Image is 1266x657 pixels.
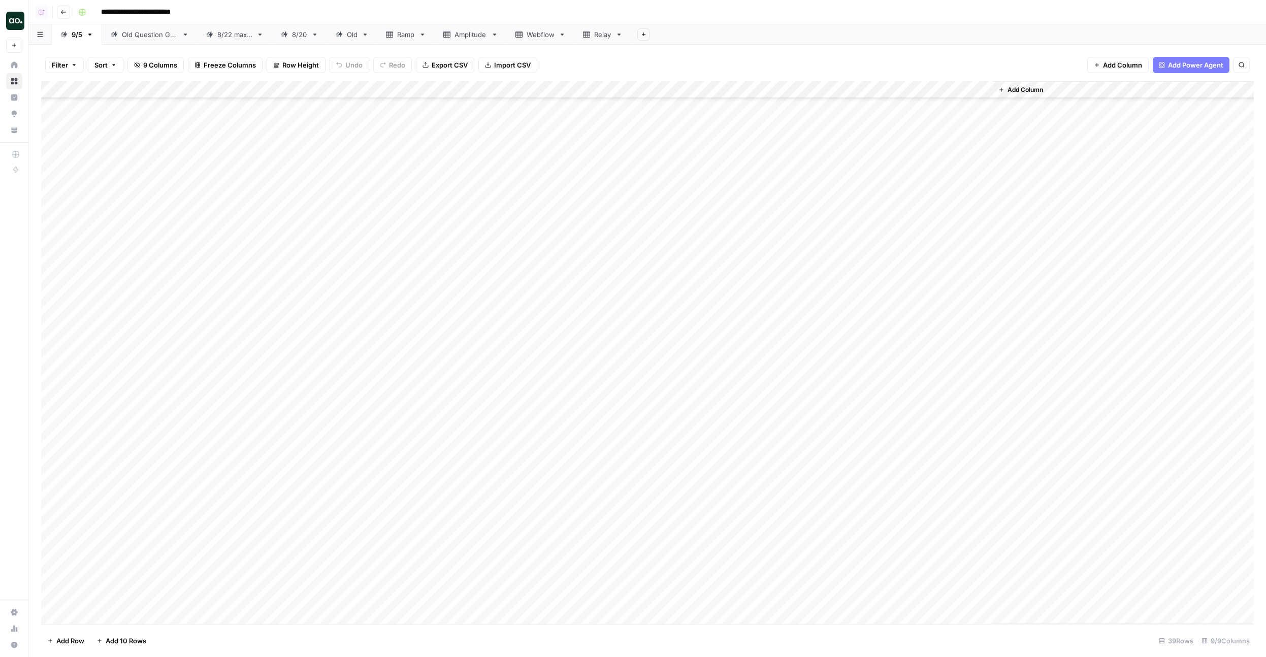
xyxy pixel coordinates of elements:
div: Ramp [397,29,415,40]
a: Opportunities [6,106,22,122]
span: Add Power Agent [1168,60,1223,70]
button: Help + Support [6,637,22,653]
button: Add Row [41,633,90,649]
a: Relay [574,24,631,45]
button: Add Column [1087,57,1149,73]
span: Undo [345,60,363,70]
a: Ramp [377,24,435,45]
a: 8/22 max 5 [198,24,272,45]
button: Sort [88,57,123,73]
div: 9/9 Columns [1197,633,1254,649]
div: Old [347,29,358,40]
a: Browse [6,73,22,89]
div: Old Question Gen [122,29,178,40]
a: Settings [6,604,22,620]
button: Undo [330,57,369,73]
div: 39 Rows [1155,633,1197,649]
span: Add Column [1008,85,1043,94]
div: 8/20 [292,29,307,40]
button: Add 10 Rows [90,633,152,649]
button: Workspace: Dillon Test [6,8,22,34]
span: Sort [94,60,108,70]
div: 9/5 [72,29,82,40]
div: Relay [594,29,611,40]
button: Row Height [267,57,326,73]
a: 8/20 [272,24,327,45]
a: Amplitude [435,24,507,45]
a: Your Data [6,122,22,138]
button: Export CSV [416,57,474,73]
a: 9/5 [52,24,102,45]
a: Home [6,57,22,73]
span: Row Height [282,60,319,70]
button: Freeze Columns [188,57,263,73]
button: Filter [45,57,84,73]
div: 8/22 max 5 [217,29,252,40]
span: Import CSV [494,60,531,70]
img: Dillon Test Logo [6,12,24,30]
span: 9 Columns [143,60,177,70]
button: Add Column [994,83,1047,96]
button: 9 Columns [127,57,184,73]
span: Add 10 Rows [106,636,146,646]
span: Freeze Columns [204,60,256,70]
span: Export CSV [432,60,468,70]
button: Add Power Agent [1153,57,1229,73]
div: Amplitude [455,29,487,40]
a: Usage [6,620,22,637]
a: Old [327,24,377,45]
button: Redo [373,57,412,73]
span: Redo [389,60,405,70]
div: Webflow [527,29,555,40]
span: Add Row [56,636,84,646]
a: Insights [6,89,22,106]
button: Import CSV [478,57,537,73]
span: Add Column [1103,60,1142,70]
a: Webflow [507,24,574,45]
a: Old Question Gen [102,24,198,45]
span: Filter [52,60,68,70]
